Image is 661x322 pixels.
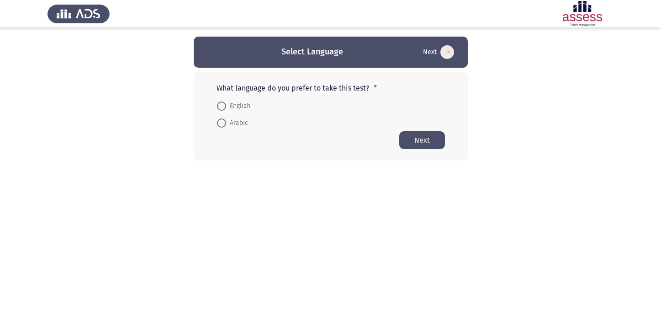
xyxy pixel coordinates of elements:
[551,1,613,27] img: Assessment logo of ASSESS Employability - EBI
[226,101,250,112] span: English
[226,118,248,129] span: Arabic
[399,131,445,149] button: Start assessment
[281,46,343,58] h3: Select Language
[420,45,457,59] button: Start assessment
[217,84,445,92] p: What language do you prefer to take this test?
[48,1,110,27] img: Assess Talent Management logo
